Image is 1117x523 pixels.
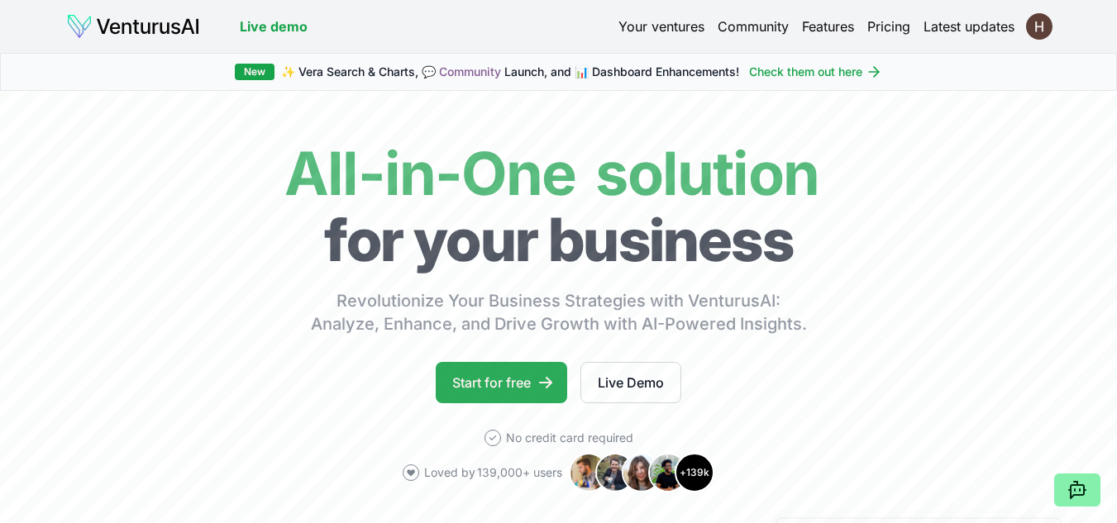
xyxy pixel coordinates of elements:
[618,17,704,36] a: Your ventures
[718,17,789,36] a: Community
[569,453,609,492] img: Avatar 1
[436,362,567,403] a: Start for free
[924,17,1014,36] a: Latest updates
[66,13,200,40] img: logo
[1026,13,1053,40] img: ACg8ocJtaVSqv4zxL2oT03piBo_ZvAhGAJ7DoclLtYTwrGQFgIYOHNM=s96-c
[235,64,274,80] div: New
[867,17,910,36] a: Pricing
[240,17,308,36] a: Live demo
[439,64,501,78] a: Community
[281,64,739,80] span: ✨ Vera Search & Charts, 💬 Launch, and 📊 Dashboard Enhancements!
[595,453,635,492] img: Avatar 2
[749,64,882,80] a: Check them out here
[622,453,661,492] img: Avatar 3
[648,453,688,492] img: Avatar 4
[580,362,681,403] a: Live Demo
[802,17,854,36] a: Features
